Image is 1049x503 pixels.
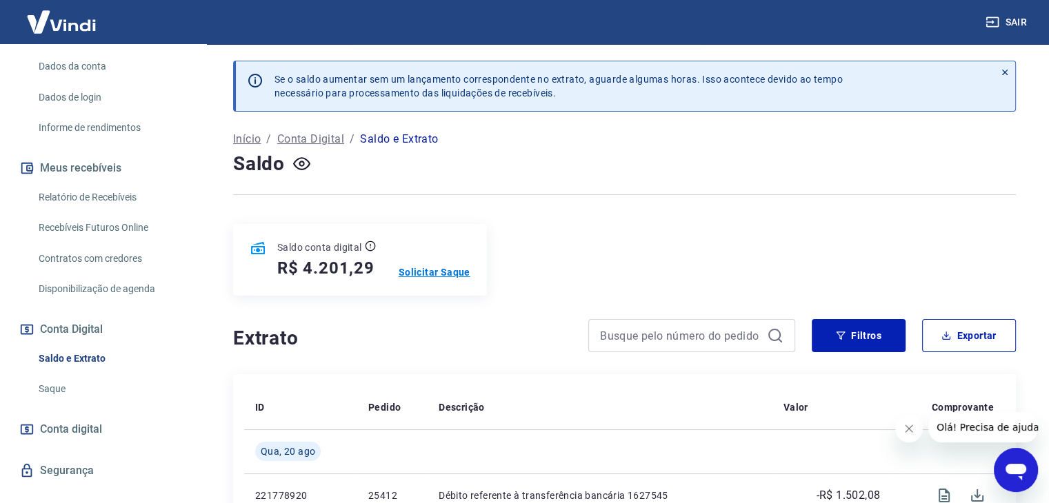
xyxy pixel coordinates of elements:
[33,52,190,81] a: Dados da conta
[33,114,190,142] a: Informe de rendimentos
[277,240,362,254] p: Saldo conta digital
[368,489,417,502] p: 25412
[922,319,1016,352] button: Exportar
[261,444,315,458] span: Qua, 20 ago
[33,345,190,373] a: Saldo e Extrato
[360,131,438,147] p: Saldo e Extrato
[812,319,906,352] button: Filtros
[274,72,843,100] p: Se o saldo aumentar sem um lançamento correspondente no extrato, aguarde algumas horas. Isso acon...
[983,10,1032,35] button: Sair
[17,414,190,444] a: Conta digital
[33,275,190,303] a: Disponibilização de agenda
[439,400,485,414] p: Descrição
[33,83,190,112] a: Dados de login
[266,131,271,147] p: /
[17,314,190,345] button: Conta Digital
[994,448,1038,492] iframe: Botão para abrir a janela de mensagens
[233,131,261,147] a: Início
[399,265,470,279] a: Solicitar Saque
[233,325,572,352] h4: Extrato
[368,400,401,414] p: Pedido
[233,150,285,178] h4: Saldo
[40,420,102,439] span: Conta digital
[255,400,265,414] p: ID
[255,489,346,502] p: 221778920
[277,131,344,147] a: Conta Digital
[439,489,761,502] p: Débito referente à transferência bancária 1627545
[895,415,923,442] iframe: Fechar mensagem
[783,400,808,414] p: Valor
[928,412,1038,442] iframe: Mensagem da empresa
[8,10,116,21] span: Olá! Precisa de ajuda?
[17,153,190,183] button: Meus recebíveis
[350,131,354,147] p: /
[277,257,374,279] h5: R$ 4.201,29
[17,1,106,43] img: Vindi
[33,245,190,273] a: Contratos com credores
[33,375,190,403] a: Saque
[33,183,190,212] a: Relatório de Recebíveis
[33,214,190,242] a: Recebíveis Futuros Online
[932,400,994,414] p: Comprovante
[17,455,190,486] a: Segurança
[600,325,761,346] input: Busque pelo número do pedido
